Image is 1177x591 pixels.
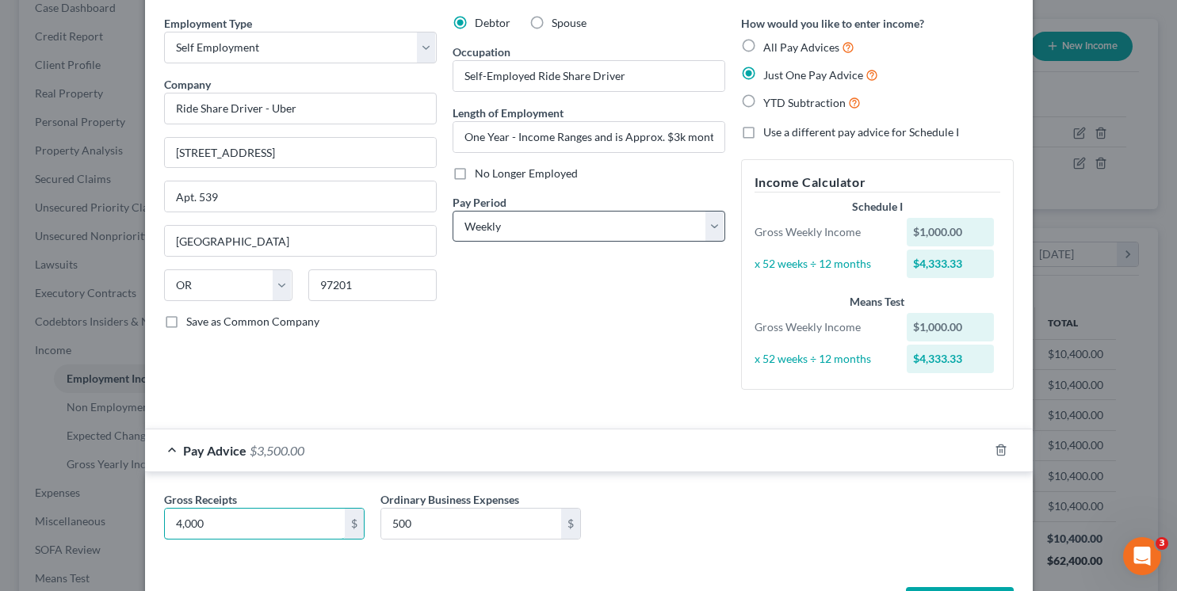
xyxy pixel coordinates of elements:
[164,491,237,508] label: Gross Receipts
[453,122,724,152] input: ex: 2 years
[308,269,437,301] input: Enter zip...
[475,166,578,180] span: No Longer Employed
[755,294,1000,310] div: Means Test
[165,226,436,256] input: Enter city...
[345,509,364,539] div: $
[763,96,846,109] span: YTD Subtraction
[186,315,319,328] span: Save as Common Company
[741,15,924,32] label: How would you like to enter income?
[164,78,211,91] span: Company
[1156,537,1168,550] span: 3
[907,345,994,373] div: $4,333.33
[763,68,863,82] span: Just One Pay Advice
[747,224,900,240] div: Gross Weekly Income
[1123,537,1161,575] iframe: Intercom live chat
[907,250,994,278] div: $4,333.33
[475,16,510,29] span: Debtor
[747,351,900,367] div: x 52 weeks ÷ 12 months
[763,40,839,54] span: All Pay Advices
[755,173,1000,193] h5: Income Calculator
[763,125,959,139] span: Use a different pay advice for Schedule I
[552,16,587,29] span: Spouse
[747,319,900,335] div: Gross Weekly Income
[907,218,994,246] div: $1,000.00
[165,181,436,212] input: Unit, Suite, etc...
[250,443,304,458] span: $3,500.00
[381,509,561,539] input: 0.00
[561,509,580,539] div: $
[453,61,724,91] input: --
[164,93,437,124] input: Search company by name...
[907,313,994,341] div: $1,000.00
[747,256,900,272] div: x 52 weeks ÷ 12 months
[453,44,510,60] label: Occupation
[165,509,345,539] input: 0.00
[164,17,252,30] span: Employment Type
[165,138,436,168] input: Enter address...
[380,491,519,508] label: Ordinary Business Expenses
[453,105,564,121] label: Length of Employment
[183,443,246,458] span: Pay Advice
[453,196,506,209] span: Pay Period
[755,199,1000,215] div: Schedule I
